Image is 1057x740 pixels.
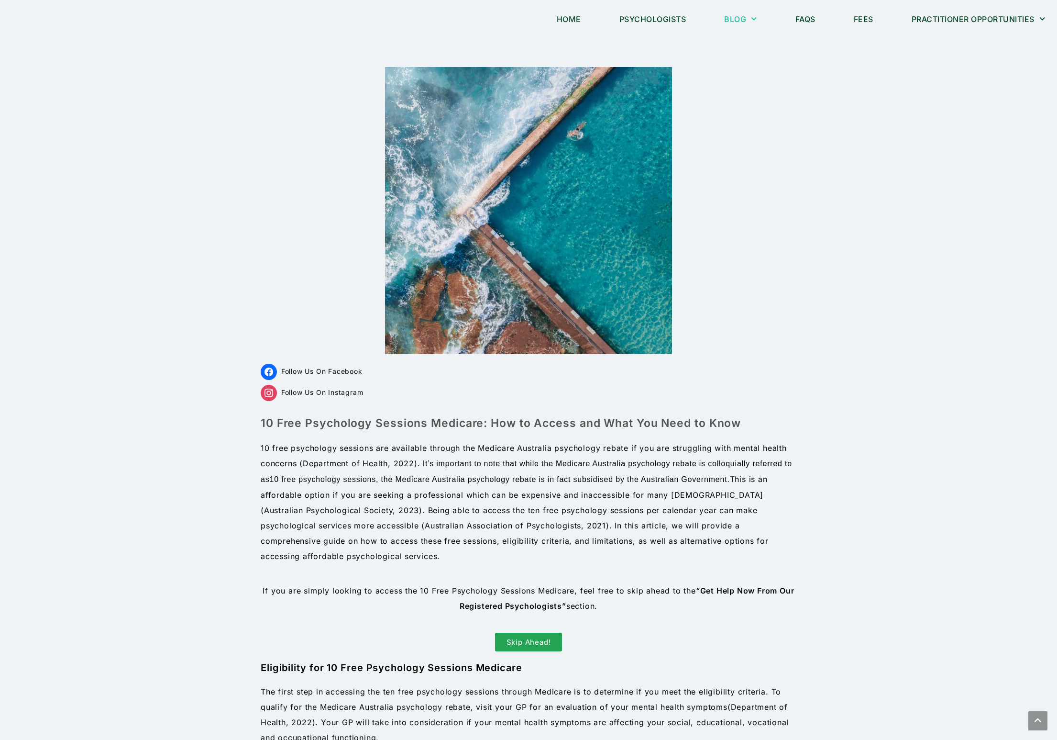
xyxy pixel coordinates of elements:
h1: 10 Free Psychology Sessions Medicare: How to Access and What You Need to Know [261,415,796,431]
p: If you are simply looking to access the 10 Free Psychology Sessions Medicare, feel free to skip a... [261,583,796,614]
span: Skip Ahead! [506,639,551,646]
a: FAQs [783,8,827,30]
a: Scroll to the top of the page [1028,711,1047,730]
p: 10 free psychology sessions are available through the Medicare Australia psychology rebate if you... [261,440,796,564]
a: Follow Us On Facebook [261,367,363,375]
span: Australian Psychological Society, 2023) [264,505,422,515]
span: . Being able to access the ten free psychology sessions per calendar year can make psychological ... [261,505,769,561]
a: Home [545,8,593,30]
a: Fees [842,8,885,30]
a: Blog [712,8,769,30]
a: Follow Us On Instagram [261,388,363,396]
a: Psychologists [607,8,698,30]
span: This is an affordable option if you are seeking a professional which can be expensive and inacces... [261,474,768,515]
span: 10 free psychology sessions, the Medicare Australia psychology rebate is in fact subsidised by th... [270,475,730,483]
span: Follow Us On Facebook [281,367,363,375]
span: Follow Us On Instagram [281,388,363,396]
a: Skip Ahead! [495,633,562,651]
strong: “Get Help Now From Our Registered Psychologists” [460,586,794,611]
span: It’s important to note that while the Medicare Australia psychology rebate is colloquially referr... [261,460,792,483]
h2: Eligibility for 10 Free Psychology Sessions Medicare [261,661,796,674]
